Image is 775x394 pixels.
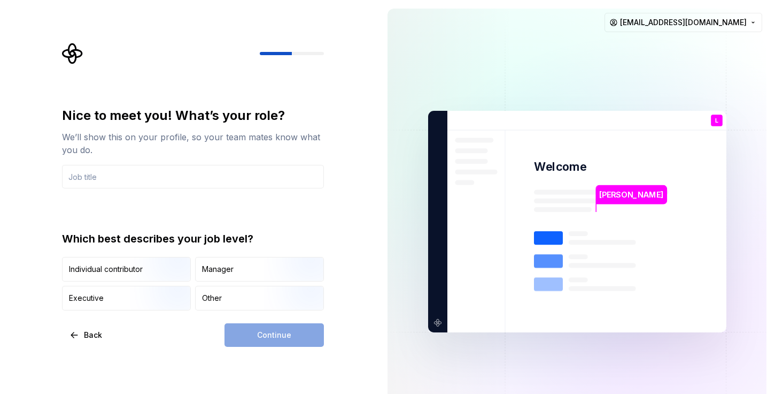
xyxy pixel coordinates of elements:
[62,323,111,347] button: Back
[599,189,663,201] p: [PERSON_NAME]
[62,165,324,188] input: Job title
[534,159,586,175] p: Welcome
[620,17,747,28] span: [EMAIL_ADDRESS][DOMAIN_NAME]
[69,293,104,304] div: Executive
[69,264,143,275] div: Individual contributor
[62,43,83,64] svg: Supernova Logo
[604,13,762,32] button: [EMAIL_ADDRESS][DOMAIN_NAME]
[84,330,102,340] span: Back
[202,264,234,275] div: Manager
[715,118,718,124] p: L
[62,107,324,124] div: Nice to meet you! What’s your role?
[202,293,222,304] div: Other
[62,231,324,246] div: Which best describes your job level?
[62,131,324,156] div: We’ll show this on your profile, so your team mates know what you do.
